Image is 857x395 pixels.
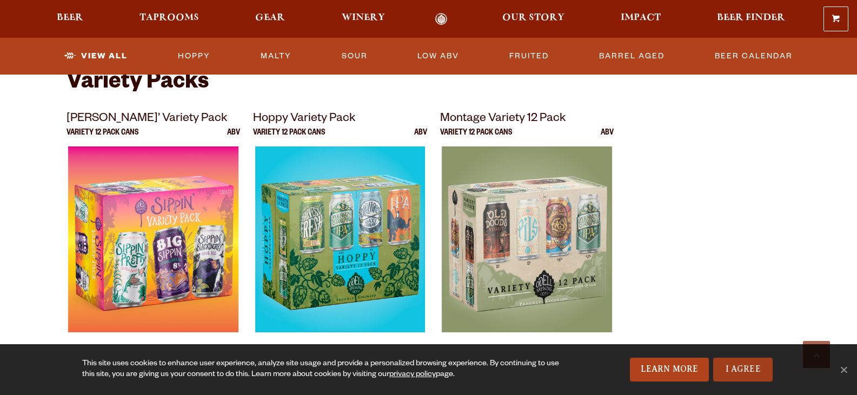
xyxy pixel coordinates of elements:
a: View All [60,44,132,69]
div: This site uses cookies to enhance user experience, analyze site usage and provide a personalized ... [82,359,564,380]
p: Variety 12 Pack Cans [440,129,512,146]
h2: Variety Packs [67,71,791,97]
span: Impact [621,14,661,22]
a: Beer Calendar [710,44,797,69]
a: Our Story [495,13,572,25]
a: I Agree [713,358,773,381]
a: Beer [50,13,90,25]
span: Gear [255,14,285,22]
p: [PERSON_NAME]’ Variety Pack [67,110,241,129]
p: Variety 12 Pack Cans [253,129,325,146]
a: Winery [335,13,392,25]
a: Barrel Aged [595,44,669,69]
a: Fruited [505,44,553,69]
a: Taprooms [132,13,206,25]
span: Taprooms [139,14,199,22]
p: Hoppy Variety Pack [253,110,427,129]
span: Beer [57,14,83,22]
p: Montage Variety 12 Pack [440,110,614,129]
a: Malty [256,44,296,69]
a: Hoppy [174,44,215,69]
a: Sour [337,44,372,69]
a: Impact [614,13,668,25]
a: Learn More [630,358,709,381]
span: No [838,364,849,375]
span: Beer Finder [717,14,785,22]
a: privacy policy [389,371,436,379]
p: ABV [227,129,240,146]
a: Gear [248,13,292,25]
span: Our Story [502,14,564,22]
span: Winery [342,14,385,22]
p: ABV [601,129,614,146]
a: Beer Finder [710,13,792,25]
p: ABV [414,129,427,146]
a: Low ABV [413,44,463,69]
p: Variety 12 Pack Cans [67,129,138,146]
a: Odell Home [421,13,462,25]
a: Scroll to top [803,341,830,368]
